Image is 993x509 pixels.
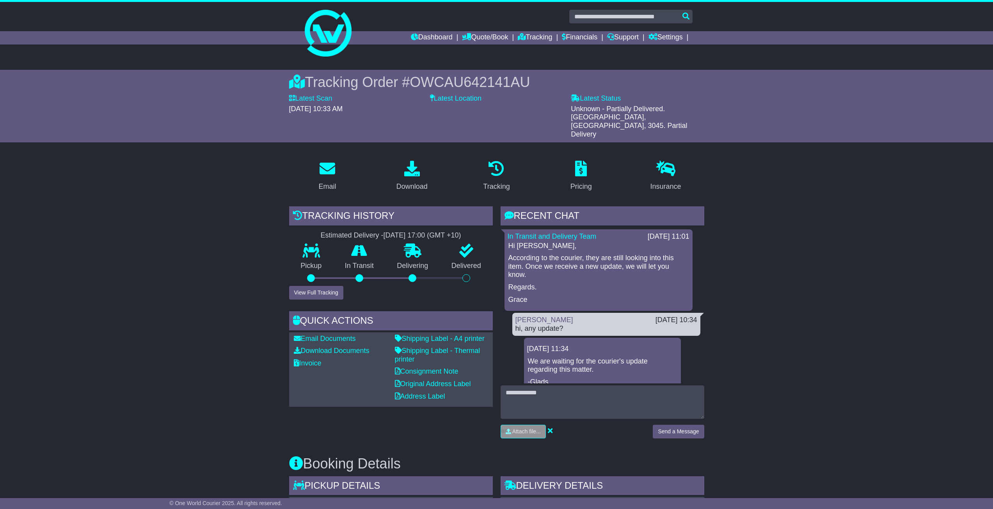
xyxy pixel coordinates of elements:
[653,425,704,438] button: Send a Message
[562,31,597,44] a: Financials
[650,181,681,192] div: Insurance
[462,31,508,44] a: Quote/Book
[515,325,697,333] div: hi, any update?
[483,181,510,192] div: Tracking
[515,316,573,324] a: [PERSON_NAME]
[395,392,445,400] a: Address Label
[395,335,485,342] a: Shipping Label - A4 printer
[395,380,471,388] a: Original Address Label
[289,311,493,332] div: Quick Actions
[289,206,493,227] div: Tracking history
[385,262,440,270] p: Delivering
[396,181,428,192] div: Download
[501,206,704,227] div: RECENT CHAT
[508,254,689,279] p: According to the courier, they are still looking into this item. Once we receive a new update, we...
[527,345,678,353] div: [DATE] 11:34
[508,242,689,250] p: Hi [PERSON_NAME],
[571,94,621,103] label: Latest Status
[395,367,458,375] a: Consignment Note
[289,476,493,497] div: Pickup Details
[570,181,592,192] div: Pricing
[333,262,385,270] p: In Transit
[384,231,461,240] div: [DATE] 17:00 (GMT +10)
[313,158,341,195] a: Email
[289,231,493,240] div: Estimated Delivery -
[508,232,597,240] a: In Transit and Delivery Team
[294,347,369,355] a: Download Documents
[501,476,704,497] div: Delivery Details
[289,74,704,90] div: Tracking Order #
[528,357,677,374] p: We are waiting for the courier's update regarding this matter.
[294,359,322,367] a: Invoice
[318,181,336,192] div: Email
[294,335,356,342] a: Email Documents
[565,158,597,195] a: Pricing
[395,347,480,363] a: Shipping Label - Thermal printer
[410,74,530,90] span: OWCAU642141AU
[289,105,343,113] span: [DATE] 10:33 AM
[518,31,552,44] a: Tracking
[440,262,493,270] p: Delivered
[289,286,343,300] button: View Full Tracking
[289,94,332,103] label: Latest Scan
[430,94,481,103] label: Latest Location
[289,262,334,270] p: Pickup
[648,232,689,241] div: [DATE] 11:01
[607,31,639,44] a: Support
[645,158,686,195] a: Insurance
[169,500,282,506] span: © One World Courier 2025. All rights reserved.
[508,296,689,304] p: Grace
[571,105,687,138] span: Unknown - Partially Delivered. [GEOGRAPHIC_DATA], [GEOGRAPHIC_DATA], 3045. Partial Delivery
[289,456,704,472] h3: Booking Details
[391,158,433,195] a: Download
[478,158,515,195] a: Tracking
[655,316,697,325] div: [DATE] 10:34
[528,378,677,387] p: -Glads
[411,31,453,44] a: Dashboard
[508,283,689,292] p: Regards.
[648,31,683,44] a: Settings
